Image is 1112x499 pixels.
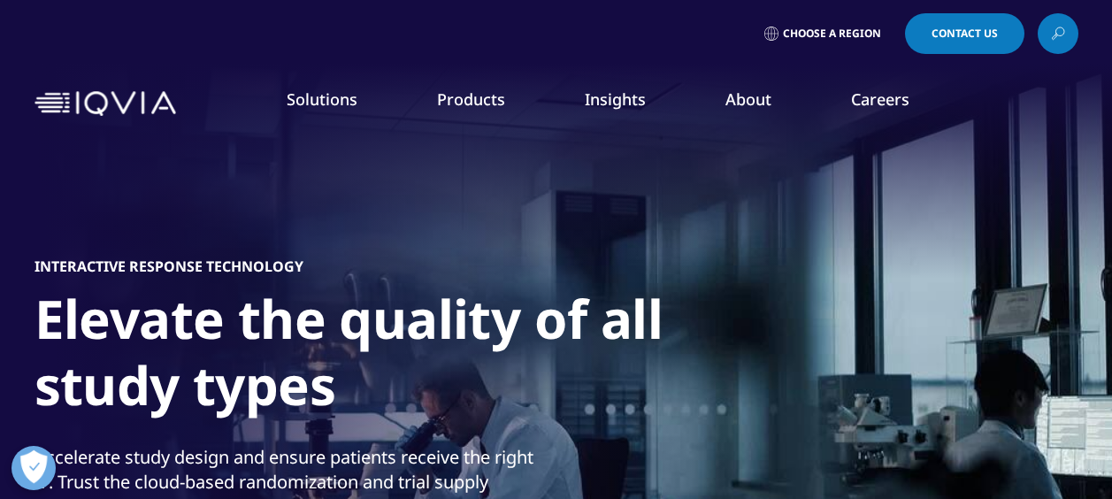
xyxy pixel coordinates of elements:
a: Solutions [287,88,357,110]
img: IQVIA Healthcare Information Technology and Pharma Clinical Research Company [35,91,176,117]
span: Contact Us [932,28,998,39]
a: Careers [851,88,909,110]
nav: Primary [183,62,1078,145]
a: Insights [585,88,646,110]
a: About [725,88,771,110]
span: Choose a Region [783,27,881,41]
a: Products [437,88,505,110]
a: Contact Us [905,13,1024,54]
h1: Elevate the quality of all study types [35,286,698,429]
button: Open Preferences [12,446,56,490]
h5: INTERACTIVE RESPONSE TECHNOLOGY [35,257,303,275]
